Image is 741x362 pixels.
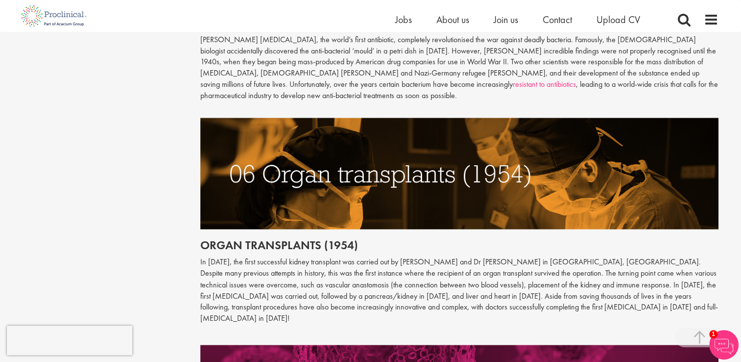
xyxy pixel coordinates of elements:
[7,326,132,355] iframe: reCAPTCHA
[513,79,576,89] a: resistant to antibiotics
[709,330,739,360] img: Chatbot
[494,13,518,26] a: Join us
[395,13,412,26] a: Jobs
[200,257,718,324] p: In [DATE], the first successful kidney transplant was carried out by [PERSON_NAME] and Dr [PERSON...
[543,13,572,26] a: Contact
[200,239,718,252] h2: Organ transplants (1954)
[436,13,469,26] a: About us
[200,34,718,102] p: [PERSON_NAME] [MEDICAL_DATA], the world’s first antibiotic, completely revolutionised the war aga...
[597,13,640,26] a: Upload CV
[709,330,717,338] span: 1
